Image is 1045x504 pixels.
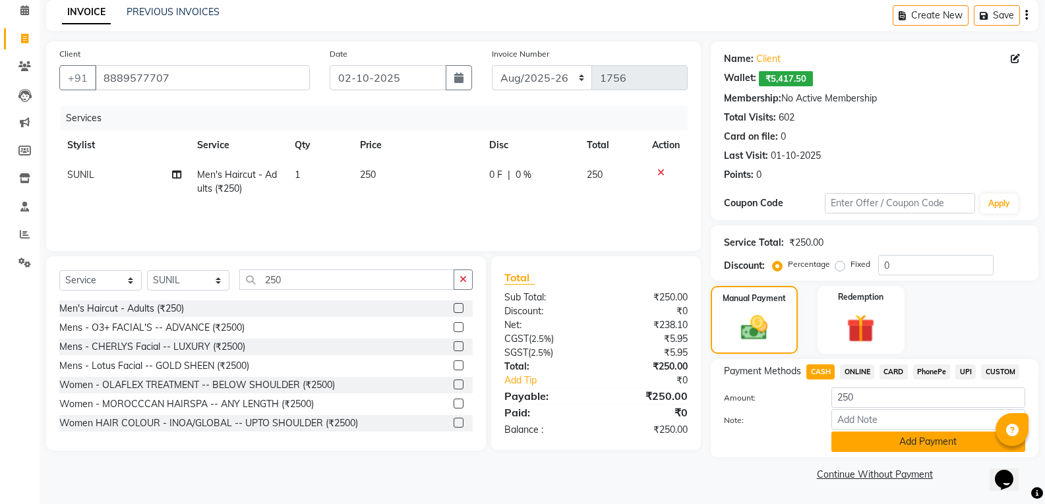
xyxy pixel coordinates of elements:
th: Price [352,130,482,160]
label: Amount: [714,392,821,404]
th: Stylist [59,130,189,160]
div: Net: [494,318,596,332]
iframe: chat widget [990,451,1032,491]
div: 602 [779,111,794,125]
div: Membership: [724,92,781,105]
span: ONLINE [840,364,874,379]
div: Discount: [724,259,765,273]
div: Card on file: [724,130,778,144]
span: 250 [587,169,603,181]
a: PREVIOUS INVOICES [127,6,220,18]
div: 0 [756,168,761,182]
div: No Active Membership [724,92,1025,105]
span: ₹5,417.50 [759,71,813,86]
div: ₹250.00 [596,291,698,304]
a: INVOICE [62,1,111,24]
div: Name: [724,52,754,66]
div: Points: [724,168,754,182]
span: PhonePe [913,364,951,379]
span: 2.5% [531,347,551,358]
input: Search by Name/Mobile/Email/Code [95,65,310,90]
div: ₹5.95 [596,332,698,346]
div: ( ) [494,346,596,360]
div: Mens - O3+ FACIAL'S -- ADVANCE (₹2500) [59,321,245,335]
span: 1 [295,169,300,181]
span: SGST [504,347,528,358]
label: Invoice Number [492,48,549,60]
div: ₹0 [596,405,698,420]
input: Amount [831,387,1025,408]
div: Coupon Code [724,196,824,210]
div: ₹250.00 [789,236,823,250]
span: 0 % [516,168,531,182]
button: Create New [893,5,969,26]
th: Service [189,130,287,160]
th: Action [644,130,688,160]
span: 2.5% [531,333,551,344]
div: ₹250.00 [596,360,698,374]
div: Paid: [494,405,596,420]
div: Last Visit: [724,149,768,163]
label: Date [330,48,347,60]
th: Disc [481,130,579,160]
a: Client [756,52,781,66]
label: Client [59,48,80,60]
label: Fixed [851,258,870,270]
a: Add Tip [494,374,613,387]
span: Total [504,271,535,285]
div: ₹250.00 [596,423,698,437]
span: 250 [360,169,376,181]
span: Payment Methods [724,364,801,378]
label: Note: [714,414,821,426]
div: 01-10-2025 [771,149,821,163]
a: Continue Without Payment [713,468,1036,482]
div: Discount: [494,304,596,318]
button: Apply [980,194,1018,213]
span: 0 F [489,168,502,182]
img: _gift.svg [838,311,883,346]
div: ₹250.00 [596,388,698,404]
div: Mens - Lotus Facial -- GOLD SHEEN (₹2500) [59,359,249,373]
button: Save [974,5,1020,26]
div: Total: [494,360,596,374]
div: Wallet: [724,71,756,86]
div: ( ) [494,332,596,346]
span: CGST [504,333,529,345]
input: Add Note [831,409,1025,430]
input: Enter Offer / Coupon Code [825,193,975,213]
img: _cash.svg [732,312,776,343]
div: 0 [781,130,786,144]
div: Balance : [494,423,596,437]
div: Men's Haircut - Adults (₹250) [59,302,184,316]
div: Service Total: [724,236,784,250]
div: Services [61,106,698,130]
div: Sub Total: [494,291,596,304]
span: Men's Haircut - Adults (₹250) [197,169,277,194]
span: UPI [955,364,976,379]
span: | [508,168,510,182]
div: Mens - CHERLYS Facial -- LUXURY (₹2500) [59,340,245,354]
div: Payable: [494,388,596,404]
th: Total [579,130,644,160]
div: ₹0 [613,374,698,387]
button: Add Payment [831,432,1025,452]
span: CUSTOM [981,364,1019,379]
div: ₹238.10 [596,318,698,332]
label: Manual Payment [723,293,786,304]
input: Search or Scan [239,269,454,290]
div: ₹0 [596,304,698,318]
span: CARD [880,364,908,379]
div: Women HAIR COLOUR - INOA/GLOBAL -- UPTO SHOULDER (₹2500) [59,416,358,430]
div: Women - OLAFLEX TREATMENT -- BELOW SHOULDER (₹2500) [59,378,335,392]
div: Total Visits: [724,111,776,125]
th: Qty [287,130,352,160]
div: ₹5.95 [596,346,698,360]
span: CASH [806,364,835,379]
label: Redemption [838,291,883,303]
label: Percentage [788,258,830,270]
span: SUNIL [67,169,94,181]
button: +91 [59,65,96,90]
div: Women - MOROCCCAN HAIRSPA -- ANY LENGTH (₹2500) [59,397,314,411]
